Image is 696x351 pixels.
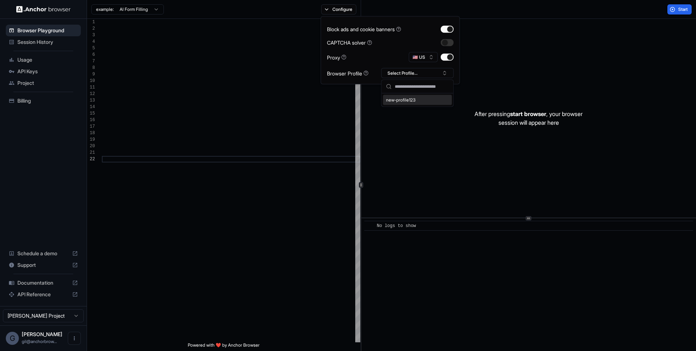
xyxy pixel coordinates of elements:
div: Block ads and cookie banners [327,25,401,33]
div: Browser Playground [6,25,81,36]
span: Support [17,261,69,269]
div: 22 [87,156,95,162]
div: 8 [87,65,95,71]
span: Billing [17,97,78,104]
span: Usage [17,56,78,63]
div: 14 [87,104,95,110]
div: 21 [87,149,95,156]
div: Billing [6,95,81,107]
button: Configure [321,4,356,15]
div: new-profile123 [383,95,452,105]
span: ​ [368,222,372,230]
div: Schedule a demo [6,248,81,259]
span: Documentation [17,279,69,286]
div: Documentation [6,277,81,289]
span: Project [17,79,78,87]
span: Browser Playground [17,27,78,34]
div: 15 [87,110,95,117]
div: 20 [87,143,95,149]
div: 3 [87,32,95,38]
span: example: [96,7,114,12]
div: 10 [87,78,95,84]
div: Project [6,77,81,89]
span: Schedule a demo [17,250,69,257]
div: 6 [87,51,95,58]
div: Suggestions [382,94,453,107]
div: 4 [87,38,95,45]
span: Start [678,7,688,12]
div: Browser Profile [327,69,369,77]
div: 7 [87,58,95,65]
div: 12 [87,91,95,97]
div: CAPTCHA solver [327,39,372,46]
div: 17 [87,123,95,130]
span: API Keys [17,68,78,75]
button: Select Profile... [381,68,454,78]
button: Open menu [68,332,81,345]
button: Start [667,4,692,15]
div: 13 [87,97,95,104]
div: 18 [87,130,95,136]
div: 2 [87,25,95,32]
span: API Reference [17,291,69,298]
div: 11 [87,84,95,91]
div: G [6,332,19,345]
div: API Keys [6,66,81,77]
span: Powered with ❤️ by Anchor Browser [188,342,260,351]
div: Proxy [327,53,347,61]
div: API Reference [6,289,81,300]
div: 19 [87,136,95,143]
img: Anchor Logo [16,6,71,13]
button: 🇺🇸 US [409,52,438,62]
div: Session History [6,36,81,48]
span: Session History [17,38,78,46]
span: Gil Dankner [22,331,62,337]
div: 16 [87,117,95,123]
div: 5 [87,45,95,51]
div: Usage [6,54,81,66]
div: 9 [87,71,95,78]
p: After pressing , your browser session will appear here [475,110,583,127]
div: Support [6,259,81,271]
span: start browser [510,110,546,117]
span: No logs to show [377,223,416,228]
div: 1 [87,19,95,25]
span: gil@anchorbrowser.io [22,339,57,344]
